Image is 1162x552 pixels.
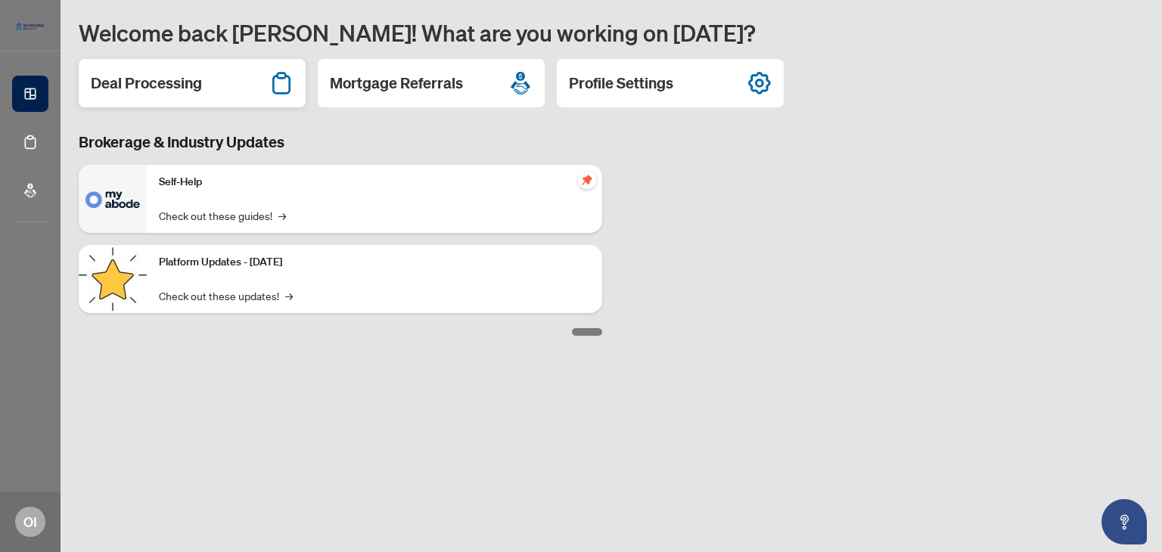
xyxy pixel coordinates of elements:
[91,73,202,94] h2: Deal Processing
[159,207,286,224] a: Check out these guides!→
[1101,499,1147,544] button: Open asap
[159,254,590,271] p: Platform Updates - [DATE]
[79,165,147,233] img: Self-Help
[79,245,147,313] img: Platform Updates - September 16, 2025
[79,18,1144,47] h1: Welcome back [PERSON_NAME]! What are you working on [DATE]?
[12,19,48,34] img: logo
[569,73,673,94] h2: Profile Settings
[159,174,590,191] p: Self-Help
[23,511,37,532] span: OI
[285,287,293,304] span: →
[159,287,293,304] a: Check out these updates!→
[278,207,286,224] span: →
[578,171,596,189] span: pushpin
[330,73,463,94] h2: Mortgage Referrals
[79,132,602,153] h3: Brokerage & Industry Updates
